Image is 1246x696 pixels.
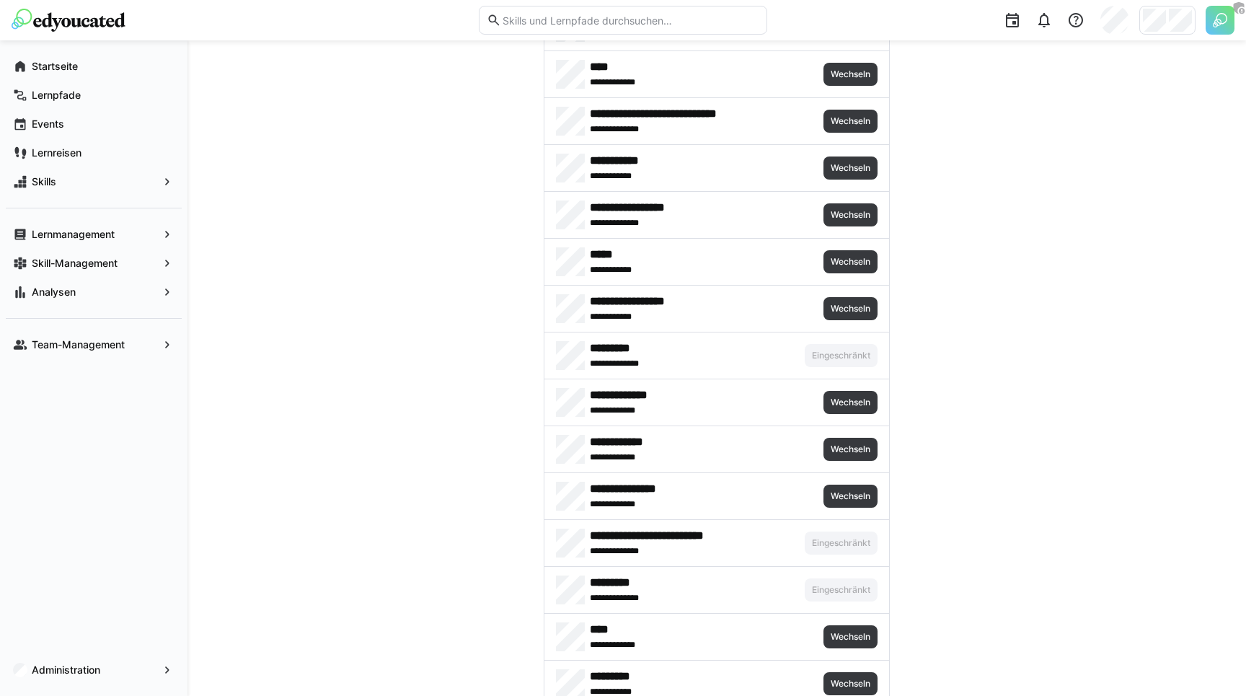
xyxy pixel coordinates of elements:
span: Wechseln [829,490,872,502]
button: Eingeschränkt [805,532,878,555]
span: Wechseln [829,209,872,221]
button: Wechseln [823,438,878,461]
span: Eingeschränkt [810,350,872,361]
span: Wechseln [829,162,872,174]
span: Wechseln [829,115,872,127]
span: Wechseln [829,444,872,455]
button: Wechseln [823,110,878,133]
input: Skills und Lernpfade durchsuchen… [501,14,759,27]
span: Wechseln [829,631,872,643]
button: Eingeschränkt [805,578,878,602]
button: Wechseln [823,203,878,226]
button: Wechseln [823,63,878,86]
button: Wechseln [823,157,878,180]
span: Wechseln [829,69,872,80]
button: Wechseln [823,391,878,414]
button: Wechseln [823,672,878,695]
button: Eingeschränkt [805,344,878,367]
button: Wechseln [823,250,878,273]
button: Wechseln [823,485,878,508]
span: Wechseln [829,256,872,268]
span: Wechseln [829,397,872,408]
span: Wechseln [829,303,872,314]
span: Eingeschränkt [810,537,872,549]
button: Wechseln [823,625,878,648]
span: Eingeschränkt [810,584,872,596]
button: Wechseln [823,297,878,320]
span: Wechseln [829,678,872,690]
